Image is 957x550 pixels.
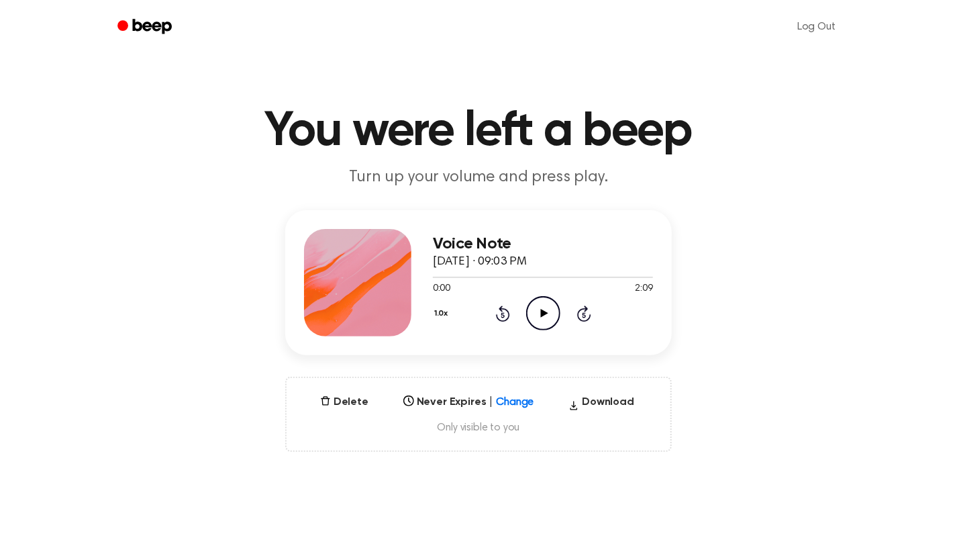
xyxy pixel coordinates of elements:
button: 1.0x [433,302,453,325]
button: Delete [315,394,374,410]
p: Turn up your volume and press play. [221,167,736,189]
a: Log Out [784,11,849,43]
span: 0:00 [433,282,450,296]
span: [DATE] · 09:03 PM [433,256,527,268]
span: Only visible to you [303,421,654,434]
span: 2:09 [636,282,653,296]
h1: You were left a beep [135,107,822,156]
a: Beep [108,14,184,40]
button: Download [563,394,640,416]
h3: Voice Note [433,235,653,253]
